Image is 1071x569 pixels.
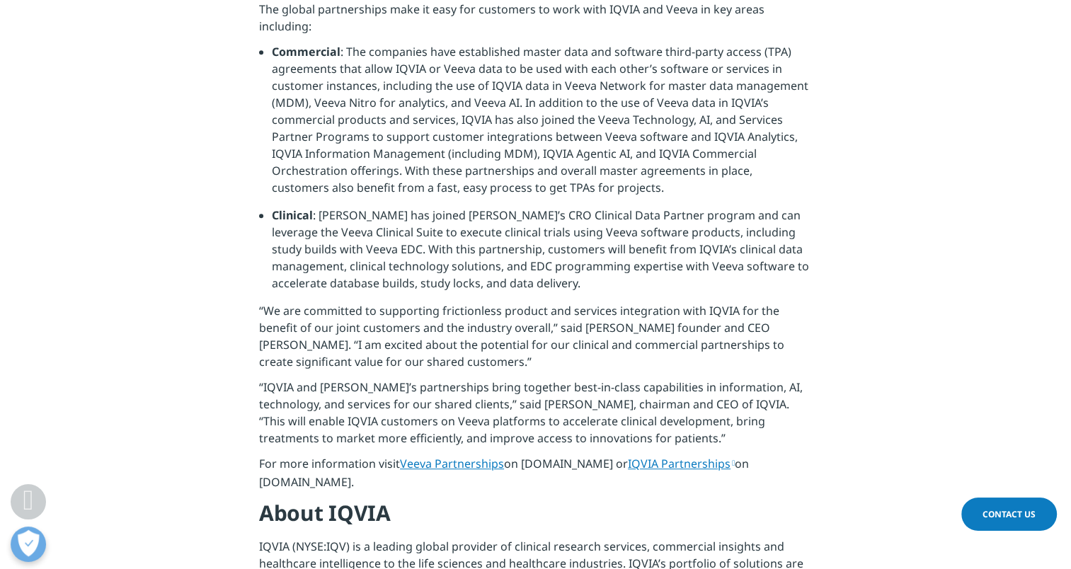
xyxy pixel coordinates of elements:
a: Veeva Partnerships [400,456,504,471]
p: “We are committed to supporting frictionless product and services integration with IQVIA for the ... [259,302,812,379]
p: “IQVIA and [PERSON_NAME]’s partnerships bring together best-in-class capabilities in information,... [259,379,812,455]
li: : [PERSON_NAME] has joined [PERSON_NAME]’s CRO Clinical Data Partner program and can leverage the... [272,207,812,302]
p: For more information visit on [DOMAIN_NAME] or on [DOMAIN_NAME]. [259,455,812,499]
button: Open Preferences [11,527,46,562]
strong: Commercial [272,44,340,59]
p: The global partnerships make it easy for customers to work with IQVIA and Veeva in key areas incl... [259,1,812,43]
li: : The companies have established master data and software third-party access (TPA) agreements tha... [272,43,812,207]
a: IQVIA Partnerships [628,456,735,471]
h4: About IQVIA [259,499,812,538]
strong: Clinical [272,207,313,223]
span: Contact Us [983,508,1036,520]
a: Contact Us [961,498,1057,531]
